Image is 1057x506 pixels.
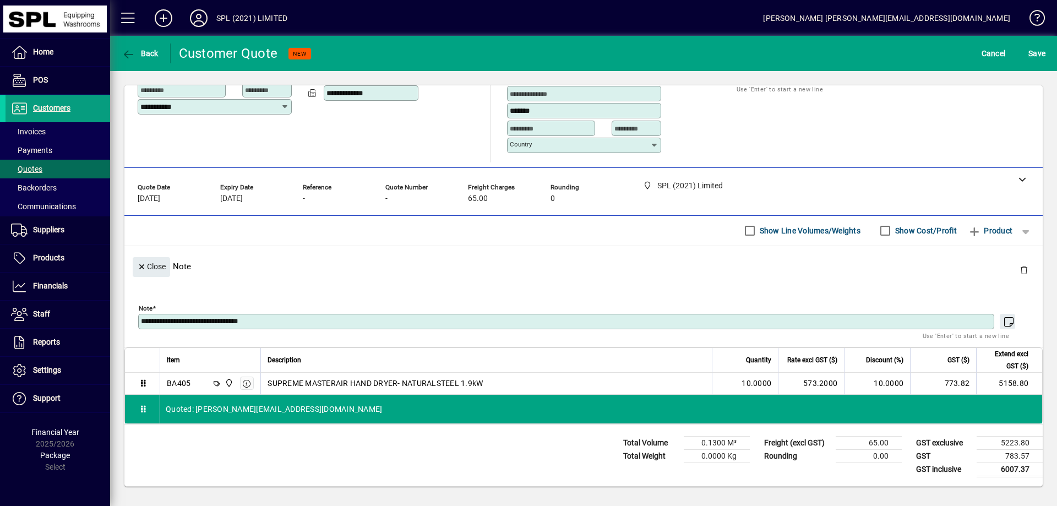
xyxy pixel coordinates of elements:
[222,377,235,389] span: SPL (2021) Limited
[866,354,903,366] span: Discount (%)
[977,449,1043,463] td: 783.57
[130,262,173,271] app-page-header-button: Close
[6,122,110,141] a: Invoices
[911,449,977,463] td: GST
[977,436,1043,449] td: 5223.80
[977,463,1043,476] td: 6007.37
[844,373,910,395] td: 10.0000
[6,178,110,197] a: Backorders
[137,258,166,276] span: Close
[1026,43,1048,63] button: Save
[167,378,190,389] div: BA405
[737,83,823,95] mat-hint: Use 'Enter' to start a new line
[618,449,684,463] td: Total Weight
[983,348,1028,372] span: Extend excl GST ($)
[181,8,216,28] button: Profile
[1028,49,1033,58] span: S
[11,202,76,211] span: Communications
[33,281,68,290] span: Financials
[11,146,52,155] span: Payments
[6,216,110,244] a: Suppliers
[976,373,1042,395] td: 5158.80
[303,194,305,203] span: -
[119,43,161,63] button: Back
[982,45,1006,62] span: Cancel
[33,394,61,402] span: Support
[787,354,837,366] span: Rate excl GST ($)
[1011,265,1037,275] app-page-header-button: Delete
[6,357,110,384] a: Settings
[11,165,42,173] span: Quotes
[684,436,750,449] td: 0.1300 M³
[618,436,684,449] td: Total Volume
[759,449,836,463] td: Rounding
[836,436,902,449] td: 65.00
[167,354,180,366] span: Item
[6,39,110,66] a: Home
[6,385,110,412] a: Support
[911,436,977,449] td: GST exclusive
[40,451,70,460] span: Package
[216,9,287,27] div: SPL (2021) LIMITED
[139,304,152,312] mat-label: Note
[836,449,902,463] td: 0.00
[911,463,977,476] td: GST inclusive
[785,378,837,389] div: 573.2000
[110,43,171,63] app-page-header-button: Back
[468,194,488,203] span: 65.00
[910,373,976,395] td: 773.82
[962,221,1018,241] button: Product
[33,309,50,318] span: Staff
[763,9,1010,27] div: [PERSON_NAME] [PERSON_NAME][EMAIL_ADDRESS][DOMAIN_NAME]
[979,43,1009,63] button: Cancel
[124,246,1043,286] div: Note
[968,222,1012,240] span: Product
[220,194,243,203] span: [DATE]
[146,8,181,28] button: Add
[179,45,278,62] div: Customer Quote
[551,194,555,203] span: 0
[293,50,307,57] span: NEW
[6,273,110,300] a: Financials
[742,378,771,389] span: 10.0000
[122,49,159,58] span: Back
[6,301,110,328] a: Staff
[33,253,64,262] span: Products
[759,436,836,449] td: Freight (excl GST)
[33,366,61,374] span: Settings
[893,225,957,236] label: Show Cost/Profit
[11,183,57,192] span: Backorders
[510,140,532,148] mat-label: Country
[138,194,160,203] span: [DATE]
[6,67,110,94] a: POS
[746,354,771,366] span: Quantity
[923,329,1009,342] mat-hint: Use 'Enter' to start a new line
[758,225,860,236] label: Show Line Volumes/Weights
[6,244,110,272] a: Products
[1011,257,1037,284] button: Delete
[6,329,110,356] a: Reports
[6,141,110,160] a: Payments
[1021,2,1043,38] a: Knowledge Base
[6,197,110,216] a: Communications
[133,257,170,277] button: Close
[31,428,79,437] span: Financial Year
[684,449,750,463] td: 0.0000 Kg
[33,225,64,234] span: Suppliers
[1028,45,1045,62] span: ave
[33,104,70,112] span: Customers
[33,47,53,56] span: Home
[33,75,48,84] span: POS
[33,338,60,346] span: Reports
[947,354,969,366] span: GST ($)
[6,160,110,178] a: Quotes
[268,378,483,389] span: SUPREME MASTERAIR HAND DRYER- NATURALSTEEL 1.9kW
[385,194,388,203] span: -
[268,354,301,366] span: Description
[11,127,46,136] span: Invoices
[160,395,1042,423] div: Quoted: [PERSON_NAME][EMAIL_ADDRESS][DOMAIN_NAME]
